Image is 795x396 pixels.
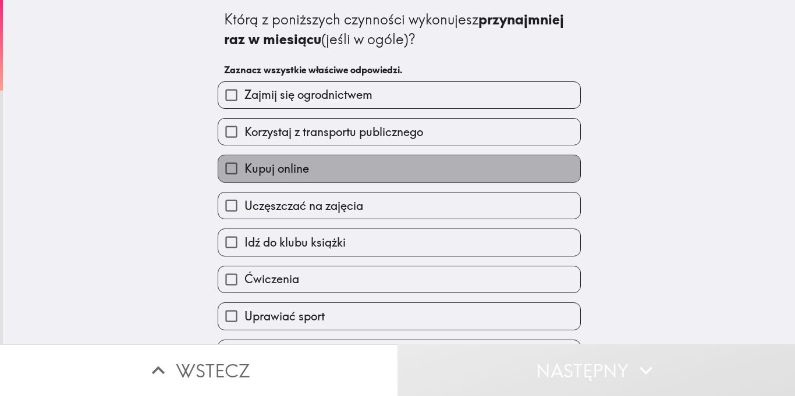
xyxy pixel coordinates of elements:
span: Uczęszczać na zajęcia [244,198,363,214]
button: Następny [397,344,795,396]
span: Kupuj online [244,160,309,177]
span: Zajmij się ogrodnictwem [244,87,372,103]
span: Uprawiać sport [244,308,325,324]
button: Kupuj online [218,155,580,181]
span: Ćwiczenia [244,271,299,287]
span: Idź do klubu książki [244,234,346,251]
div: Którą z poniższych czynności wykonujesz (jeśli w ogóle)? [224,10,574,49]
button: Ćwiczenia [218,266,580,292]
button: Idź do klubu książki [218,229,580,255]
b: przynajmniej raz w miesiącu [224,10,567,48]
button: Korzystaj z transportu publicznego [218,119,580,145]
button: Uczęszczać na zajęcia [218,192,580,219]
h6: Zaznacz wszystkie właściwe odpowiedzi. [224,63,574,76]
button: Zajmij się ogrodnictwem [218,82,580,108]
span: Korzystaj z transportu publicznego [244,124,423,140]
button: Uprawiać sport [218,303,580,329]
